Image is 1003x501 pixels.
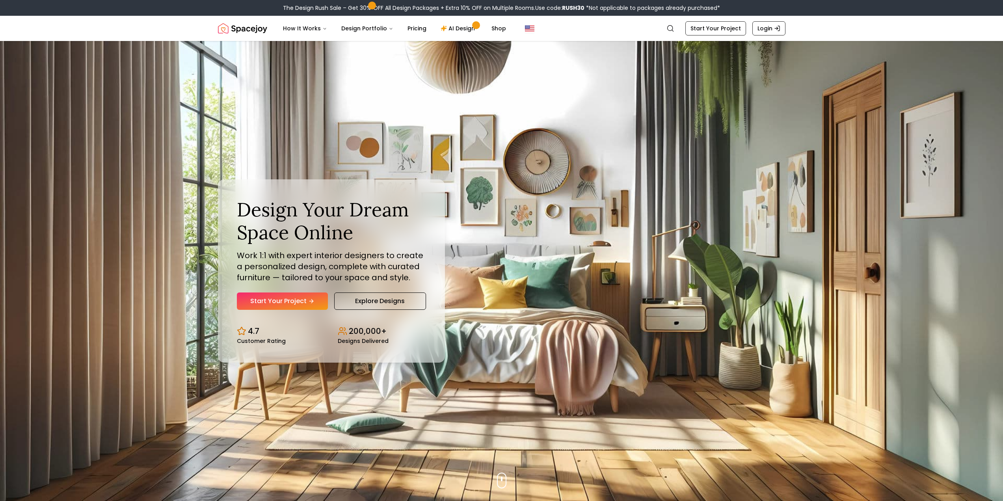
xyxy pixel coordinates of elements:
[685,21,746,35] a: Start Your Project
[218,20,267,36] img: Spacejoy Logo
[237,198,426,244] h1: Design Your Dream Space Online
[338,338,389,344] small: Designs Delivered
[335,20,400,36] button: Design Portfolio
[334,292,426,310] a: Explore Designs
[237,338,286,344] small: Customer Rating
[237,319,426,344] div: Design stats
[237,250,426,283] p: Work 1:1 with expert interior designers to create a personalized design, complete with curated fu...
[525,24,534,33] img: United States
[283,4,720,12] div: The Design Rush Sale – Get 30% OFF All Design Packages + Extra 10% OFF on Multiple Rooms.
[584,4,720,12] span: *Not applicable to packages already purchased*
[218,16,785,41] nav: Global
[535,4,584,12] span: Use code:
[277,20,333,36] button: How It Works
[434,20,484,36] a: AI Design
[401,20,433,36] a: Pricing
[248,326,259,337] p: 4.7
[752,21,785,35] a: Login
[277,20,512,36] nav: Main
[562,4,584,12] b: RUSH30
[349,326,387,337] p: 200,000+
[218,20,267,36] a: Spacejoy
[237,292,328,310] a: Start Your Project
[485,20,512,36] a: Shop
